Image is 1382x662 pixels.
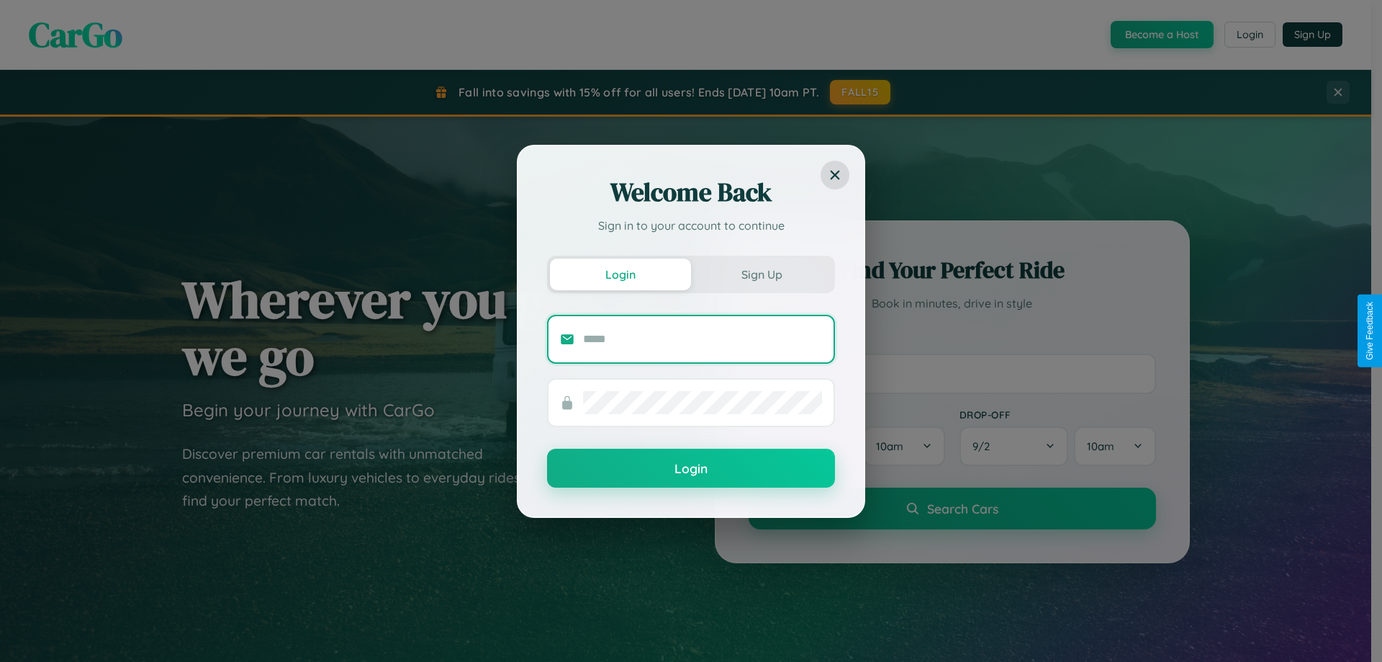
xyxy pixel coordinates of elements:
[691,259,832,290] button: Sign Up
[547,217,835,234] p: Sign in to your account to continue
[547,175,835,210] h2: Welcome Back
[1365,302,1375,360] div: Give Feedback
[550,259,691,290] button: Login
[547,449,835,488] button: Login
